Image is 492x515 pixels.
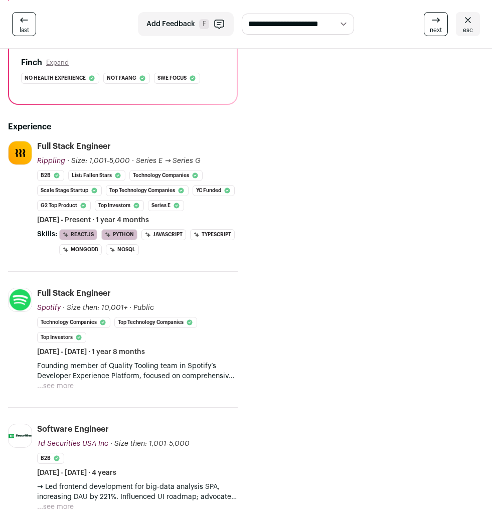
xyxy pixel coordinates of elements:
[9,141,32,164] img: 9f11a2ec6117d349d8a9490312d25e22cf5d44452555ad6f124a953e94289c0b.jpg
[107,73,136,83] span: Not faang
[106,185,189,196] li: Top Technology Companies
[67,157,130,164] span: · Size: 1,001-5,000
[37,468,116,478] span: [DATE] - [DATE] · 4 years
[456,12,480,36] a: esc
[199,19,209,29] span: F
[59,244,102,255] li: MongoDB
[190,229,235,240] li: TypeScript
[157,73,187,83] span: Swe focus
[136,157,201,164] span: Series E → Series G
[101,229,137,240] li: Python
[37,288,111,299] div: Full Stack Engineer
[37,200,91,211] li: G2 Top Product
[146,19,195,29] span: Add Feedback
[9,288,32,311] img: b78c2de9752f15bf56c3ed39184f9e9ce0a102ac14975354e7e77392e53e6fcf.jpg
[21,57,42,69] h2: Finch
[37,185,102,196] li: Scale Stage Startup
[20,26,29,34] span: last
[37,440,108,447] span: Td Securities USA Inc
[463,26,473,34] span: esc
[12,12,36,36] a: last
[37,332,86,343] li: Top Investors
[37,361,238,381] p: Founding member of Quality Tooling team in Spotify’s Developer Experience Platform, focused on co...
[430,26,442,34] span: next
[141,229,186,240] li: JavaScript
[63,304,127,311] span: · Size then: 10,001+
[424,12,448,36] a: next
[46,59,69,67] button: Expand
[37,215,149,225] span: [DATE] - Present · 1 year 4 months
[8,121,238,133] h2: Experience
[25,73,86,83] span: No health experience
[37,482,238,502] p: → Led frontend development for big-data analysis SPA, increasing DAU by 221%. Influenced UI roadm...
[37,229,57,239] span: Skills:
[37,317,110,328] li: Technology Companies
[37,502,74,512] button: ...see more
[129,303,131,313] span: ·
[106,244,139,255] li: NoSQL
[37,424,109,435] div: Software Engineer
[37,141,111,152] div: Full Stack Engineer
[132,156,134,166] span: ·
[193,185,235,196] li: YC Funded
[37,170,64,181] li: B2B
[37,381,74,391] button: ...see more
[9,434,32,439] img: 3d0c009351d559565718ef7bba0a7f92e198784585f8f4e32f4af0568d913602
[37,157,65,164] span: Rippling
[37,453,64,464] li: B2B
[110,440,190,447] span: · Size then: 1,001-5,000
[95,200,144,211] li: Top Investors
[37,304,61,311] span: Spotify
[114,317,197,328] li: Top Technology Companies
[138,12,234,36] button: Add Feedback F
[129,170,203,181] li: Technology Companies
[59,229,97,240] li: React.js
[68,170,125,181] li: List: fallen stars
[148,200,184,211] li: Series E
[37,347,145,357] span: [DATE] - [DATE] · 1 year 8 months
[133,304,154,311] span: Public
